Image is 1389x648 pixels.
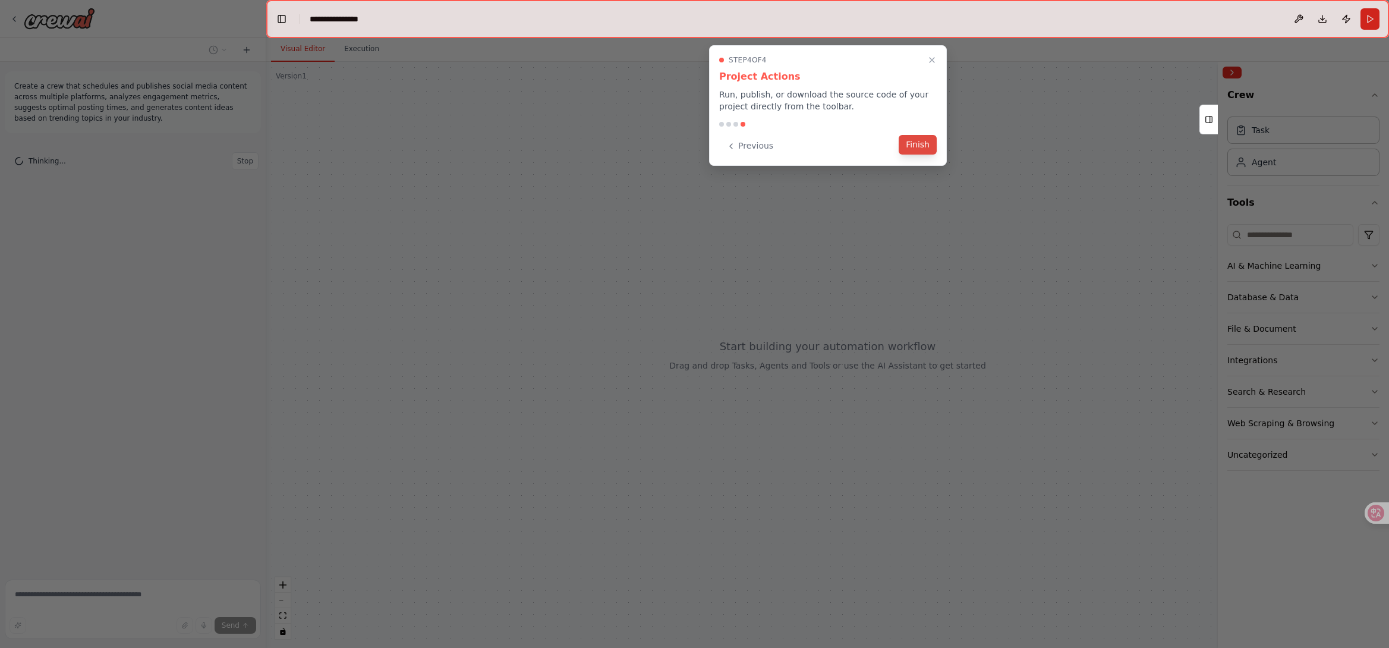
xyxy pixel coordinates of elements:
[729,55,767,65] span: Step 4 of 4
[719,89,937,112] p: Run, publish, or download the source code of your project directly from the toolbar.
[899,135,937,155] button: Finish
[719,70,937,84] h3: Project Actions
[273,11,290,27] button: Hide left sidebar
[719,136,780,156] button: Previous
[925,53,939,67] button: Close walkthrough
